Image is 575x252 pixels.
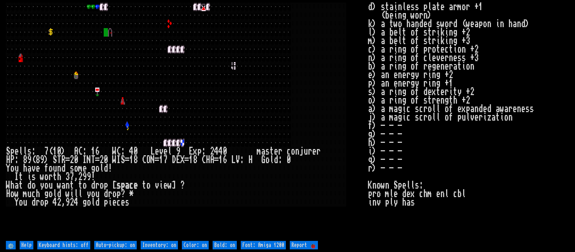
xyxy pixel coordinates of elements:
div: e [82,164,87,173]
div: l [74,190,78,198]
div: d [57,190,61,198]
div: d [61,164,65,173]
div: C [142,156,146,164]
div: o [87,198,91,207]
div: o [31,181,36,190]
div: h [23,164,27,173]
div: V [235,156,240,164]
div: n [57,164,61,173]
div: 3 [65,173,70,181]
div: : [240,156,244,164]
div: s [116,181,121,190]
div: 0 [57,147,61,156]
div: w [14,190,19,198]
div: S [6,147,10,156]
div: , [61,198,65,207]
div: 1 [91,147,95,156]
div: e [36,164,40,173]
div: e [112,198,116,207]
div: R [61,156,65,164]
div: : [31,147,36,156]
div: u [14,164,19,173]
div: E [176,156,180,164]
div: H [6,190,10,198]
div: I [116,156,121,164]
div: d [104,190,108,198]
stats: d) stainless plate armor +1 (being worn) k) a two handed sword (weapon in hand) l) a belt of stri... [368,3,569,240]
div: o [91,190,95,198]
div: 8 [23,156,27,164]
div: : [201,147,206,156]
div: a [14,181,19,190]
div: p [197,147,201,156]
div: s [31,173,36,181]
div: e [312,147,316,156]
div: a [125,181,129,190]
div: c [116,198,121,207]
div: w [167,181,172,190]
div: = [184,156,189,164]
div: o [265,156,270,164]
div: C [116,147,121,156]
div: A [74,147,78,156]
div: l [167,147,172,156]
div: e [155,147,159,156]
div: t [78,181,82,190]
div: N [87,156,91,164]
div: r [95,181,99,190]
div: m [78,164,82,173]
div: 4 [218,147,223,156]
div: 2 [57,198,61,207]
div: w [65,190,70,198]
div: e [133,181,138,190]
div: A [210,156,214,164]
div: o [95,164,99,173]
div: 4 [53,198,57,207]
div: s [125,198,129,207]
input: Keyboard hints: off [37,241,90,249]
div: 9 [176,147,180,156]
div: u [27,190,31,198]
div: a [27,164,31,173]
div: S [121,156,125,164]
div: 2 [210,147,214,156]
div: 9 [27,156,31,164]
div: p [10,147,14,156]
input: Inventory: on [141,241,178,249]
div: i [159,181,163,190]
div: c [129,181,133,190]
div: t [53,173,57,181]
div: P [10,156,14,164]
div: h [57,173,61,181]
div: e [121,198,125,207]
div: h [10,181,14,190]
div: a [261,147,265,156]
div: l [99,164,104,173]
div: a [61,181,65,190]
div: s [265,147,270,156]
div: d [274,156,278,164]
div: 4 [214,147,218,156]
div: 7 [70,173,74,181]
div: u [23,198,27,207]
input: Bold: on [213,241,237,249]
div: 6 [95,147,99,156]
div: C [78,147,82,156]
div: t [70,181,74,190]
div: = [95,156,99,164]
div: 2 [70,198,74,207]
div: o [44,181,48,190]
div: 0 [223,147,227,156]
div: s [70,164,74,173]
div: ) [61,147,65,156]
div: v [31,164,36,173]
div: p [104,181,108,190]
div: I [14,173,19,181]
div: W [112,147,116,156]
div: S [53,156,57,164]
div: : [278,156,282,164]
div: T [57,156,61,164]
div: r [308,147,312,156]
div: w [57,181,61,190]
div: 8 [36,156,40,164]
